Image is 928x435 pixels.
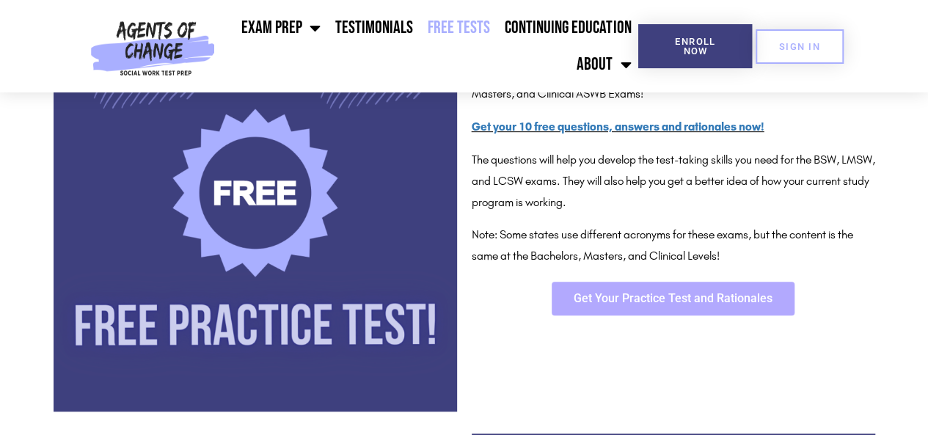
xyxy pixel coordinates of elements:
[662,37,728,56] span: Enroll Now
[638,24,752,68] a: Enroll Now
[234,10,328,46] a: Exam Prep
[472,224,875,267] p: Note: Some states use different acronyms for these exams, but the content is the same at the Bach...
[756,29,844,64] a: SIGN IN
[472,120,764,134] a: Get your 10 free questions, answers and rationales now!
[472,150,875,213] p: The questions will help you develop the test-taking skills you need for the BSW, LMSW, and LCSW e...
[420,10,497,46] a: Free Tests
[779,42,820,51] span: SIGN IN
[497,10,638,46] a: Continuing Education
[552,282,794,315] a: Get Your Practice Test and Rationales
[569,46,638,83] a: About
[574,293,772,304] span: Get Your Practice Test and Rationales
[328,10,420,46] a: Testimonials
[221,10,638,83] nav: Menu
